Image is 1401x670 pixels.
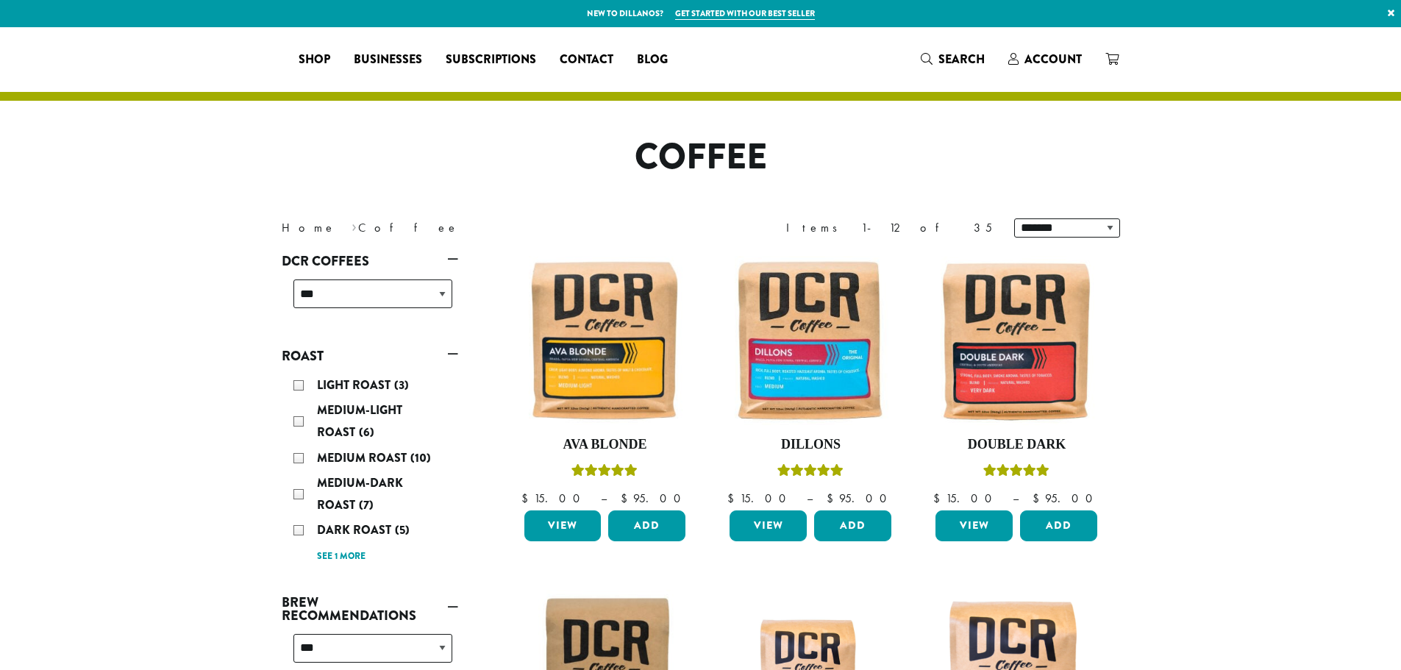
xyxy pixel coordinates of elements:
span: $ [1033,491,1045,506]
span: (7) [359,496,374,513]
div: Rated 5.00 out of 5 [777,462,844,484]
span: Blog [637,51,668,69]
a: View [524,510,602,541]
h4: Ava Blonde [521,437,690,453]
a: Search [909,47,997,71]
a: Shop [287,48,342,71]
span: $ [621,491,633,506]
a: Home [282,220,336,235]
button: Add [1020,510,1097,541]
bdi: 95.00 [1033,491,1099,506]
div: Items 1-12 of 35 [786,219,992,237]
span: $ [727,491,740,506]
span: Medium-Light Roast [317,402,402,441]
a: DCR Coffees [282,249,458,274]
div: Rated 5.00 out of 5 [571,462,638,484]
span: › [352,214,357,237]
span: $ [827,491,839,506]
a: See 1 more [317,549,366,564]
div: Rated 4.50 out of 5 [983,462,1049,484]
span: Subscriptions [446,51,536,69]
div: Roast [282,368,458,572]
span: (6) [359,424,374,441]
a: Roast [282,343,458,368]
span: Search [938,51,985,68]
span: Shop [299,51,330,69]
bdi: 15.00 [933,491,999,506]
span: $ [933,491,946,506]
span: $ [521,491,534,506]
a: View [935,510,1013,541]
a: DillonsRated 5.00 out of 5 [726,256,895,505]
span: (10) [410,449,431,466]
span: Account [1024,51,1082,68]
img: Dillons-12oz-300x300.jpg [726,256,895,425]
span: – [601,491,607,506]
span: Contact [560,51,613,69]
bdi: 15.00 [727,491,793,506]
h4: Dillons [726,437,895,453]
h4: Double Dark [932,437,1101,453]
div: DCR Coffees [282,274,458,326]
a: View [730,510,807,541]
button: Add [814,510,891,541]
h1: Coffee [271,136,1131,179]
img: Double-Dark-12oz-300x300.jpg [932,256,1101,425]
bdi: 95.00 [827,491,894,506]
span: – [1013,491,1019,506]
span: Light Roast [317,377,394,393]
a: Get started with our best seller [675,7,815,20]
nav: Breadcrumb [282,219,679,237]
span: (5) [395,521,410,538]
span: Medium Roast [317,449,410,466]
span: Medium-Dark Roast [317,474,403,513]
span: (3) [394,377,409,393]
bdi: 15.00 [521,491,587,506]
bdi: 95.00 [621,491,688,506]
button: Add [608,510,685,541]
span: – [807,491,813,506]
a: Double DarkRated 4.50 out of 5 [932,256,1101,505]
a: Brew Recommendations [282,590,458,628]
span: Businesses [354,51,422,69]
span: Dark Roast [317,521,395,538]
img: Ava-Blonde-12oz-1-300x300.jpg [520,256,689,425]
a: Ava BlondeRated 5.00 out of 5 [521,256,690,505]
